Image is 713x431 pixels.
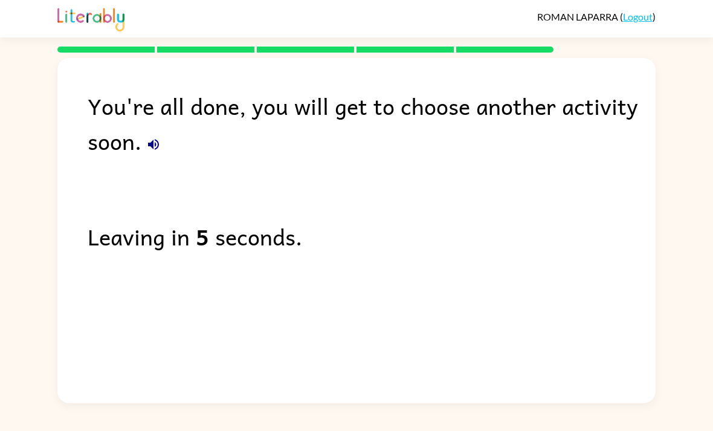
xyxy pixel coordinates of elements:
div: ( ) [537,11,656,22]
div: Leaving in seconds. [88,219,656,254]
a: Logout [623,11,653,22]
div: You're all done, you will get to choose another activity soon. [88,88,656,158]
span: ROMAN LAPARRA [537,11,620,22]
b: 5 [196,219,209,254]
img: Literably [57,5,124,31]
